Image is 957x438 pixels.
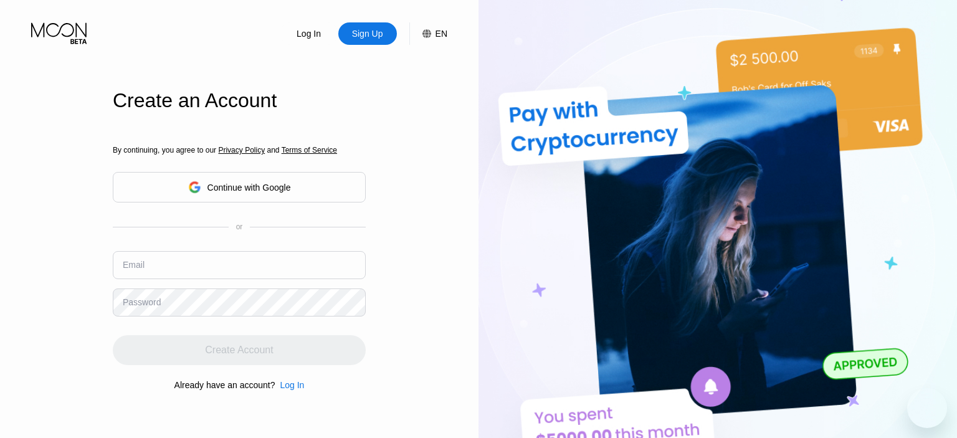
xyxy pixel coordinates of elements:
div: EN [436,29,447,39]
iframe: Button to launch messaging window [907,388,947,428]
div: Sign Up [351,27,384,40]
div: Log In [295,27,322,40]
div: Password [123,297,161,307]
span: Terms of Service [282,146,337,155]
div: Continue with Google [113,172,366,202]
div: Continue with Google [207,183,291,193]
span: and [265,146,282,155]
div: Already have an account? [174,380,275,390]
span: Privacy Policy [218,146,265,155]
div: Sign Up [338,22,397,45]
div: Log In [280,380,304,390]
div: By continuing, you agree to our [113,146,366,155]
div: or [236,222,243,231]
div: Create an Account [113,89,366,112]
div: Log In [280,22,338,45]
div: Log In [275,380,304,390]
div: Email [123,260,145,270]
div: EN [409,22,447,45]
